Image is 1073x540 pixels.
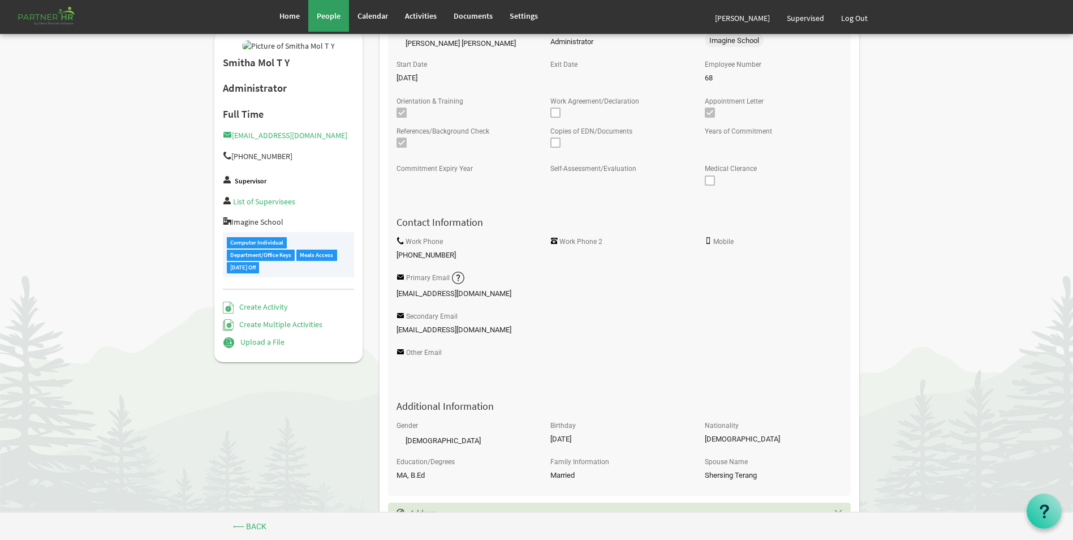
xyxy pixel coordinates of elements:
[406,313,458,320] label: Secondary Email
[279,11,300,21] span: Home
[223,83,355,95] h2: Administrator
[406,349,442,357] label: Other Email
[705,61,761,68] label: Employee Number
[223,319,323,329] a: Create Multiple Activities
[778,2,833,34] a: Supervised
[406,238,443,246] label: Work Phone
[454,11,493,21] span: Documents
[397,458,455,466] label: Education/Degrees
[223,217,355,226] h5: Imagine School
[223,319,234,331] img: Create Multiple Activities
[550,165,636,173] label: Self-Assessment/Evaluation
[550,422,576,430] label: Birthday
[223,337,285,347] a: Upload a File
[296,250,337,260] div: Meals Access
[388,217,851,228] h4: Contact Information
[242,40,335,52] img: Picture of Smitha Mol T Y
[406,275,450,282] label: Primary Email
[705,422,739,430] label: Nationality
[397,98,463,105] label: Orientation & Training
[706,2,778,34] a: [PERSON_NAME]
[317,11,341,21] span: People
[397,422,418,430] label: Gender
[223,152,355,161] h5: [PHONE_NUMBER]
[550,61,578,68] label: Exit Date
[357,11,388,21] span: Calendar
[787,13,824,23] span: Supervised
[451,271,466,285] img: question-sm.png
[550,128,632,135] label: Copies of EDN/Documents
[227,237,287,248] div: Computer Individual
[705,165,757,173] label: Medical Clerance
[550,458,609,466] label: Family Information
[833,2,876,34] a: Log Out
[705,128,772,135] label: Years of Commitment
[397,509,404,517] span: Select
[510,11,538,21] span: Settings
[705,33,764,47] span: Imagine School
[227,250,295,260] div: Department/Office Keys
[233,196,295,207] a: List of Supervisees
[713,238,734,246] label: Mobile
[223,302,234,314] img: Create Activity
[705,458,748,466] label: Spouse Name
[559,238,602,246] label: Work Phone 2
[223,302,288,312] a: Create Activity
[235,178,266,185] label: Supervisor
[223,109,355,120] h4: Full Time
[397,61,427,68] label: Start Date
[388,401,851,412] h4: Additional Information
[397,508,859,517] h5: Address
[223,130,347,140] a: [EMAIL_ADDRESS][DOMAIN_NAME]
[223,337,235,349] img: Upload a File
[709,36,761,45] span: Imagine School
[397,165,473,173] label: Commitment Expiry Year
[705,98,764,105] label: Appointment Letter
[223,57,355,69] h2: Smitha Mol T Y
[227,262,260,273] div: [DATE] Off
[550,98,639,105] label: Work Agreement/Declaration
[405,11,437,21] span: Activities
[397,128,489,135] label: References/Background Check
